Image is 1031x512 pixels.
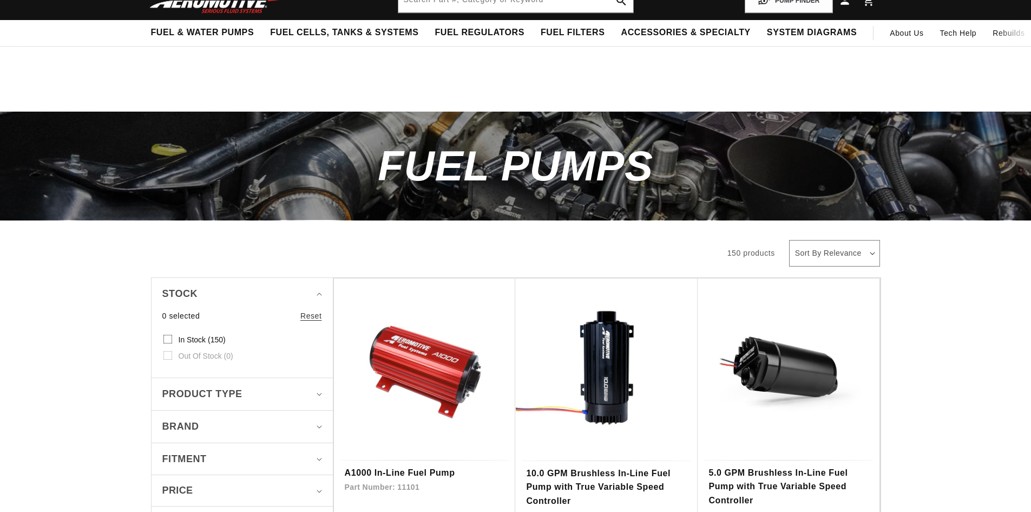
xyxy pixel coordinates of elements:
[345,466,505,480] a: A1000 In-Line Fuel Pump
[162,378,322,410] summary: Product type (0 selected)
[890,29,923,37] span: About Us
[435,27,524,38] span: Fuel Regulators
[727,249,775,257] span: 150 products
[162,278,322,310] summary: Stock (0 selected)
[162,386,242,402] span: Product type
[378,142,653,190] span: Fuel Pumps
[143,20,262,46] summary: Fuel & Water Pumps
[179,351,233,361] span: Out of stock (0)
[162,411,322,443] summary: Brand (0 selected)
[541,27,605,38] span: Fuel Filters
[533,20,613,46] summary: Fuel Filters
[613,20,759,46] summary: Accessories & Specialty
[162,483,193,498] span: Price
[767,27,857,38] span: System Diagrams
[179,335,226,345] span: In stock (150)
[162,443,322,475] summary: Fitment (0 selected)
[300,310,322,322] a: Reset
[426,20,532,46] summary: Fuel Regulators
[993,27,1025,39] span: Rebuilds
[162,310,200,322] span: 0 selected
[932,20,985,46] summary: Tech Help
[759,20,865,46] summary: System Diagrams
[940,27,977,39] span: Tech Help
[882,20,931,46] a: About Us
[162,451,207,467] span: Fitment
[708,466,869,508] a: 5.0 GPM Brushless In-Line Fuel Pump with True Variable Speed Controller
[621,27,751,38] span: Accessories & Specialty
[162,419,199,435] span: Brand
[270,27,418,38] span: Fuel Cells, Tanks & Systems
[151,27,254,38] span: Fuel & Water Pumps
[262,20,426,46] summary: Fuel Cells, Tanks & Systems
[162,286,198,302] span: Stock
[162,475,322,506] summary: Price
[526,466,687,508] a: 10.0 GPM Brushless In-Line Fuel Pump with True Variable Speed Controller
